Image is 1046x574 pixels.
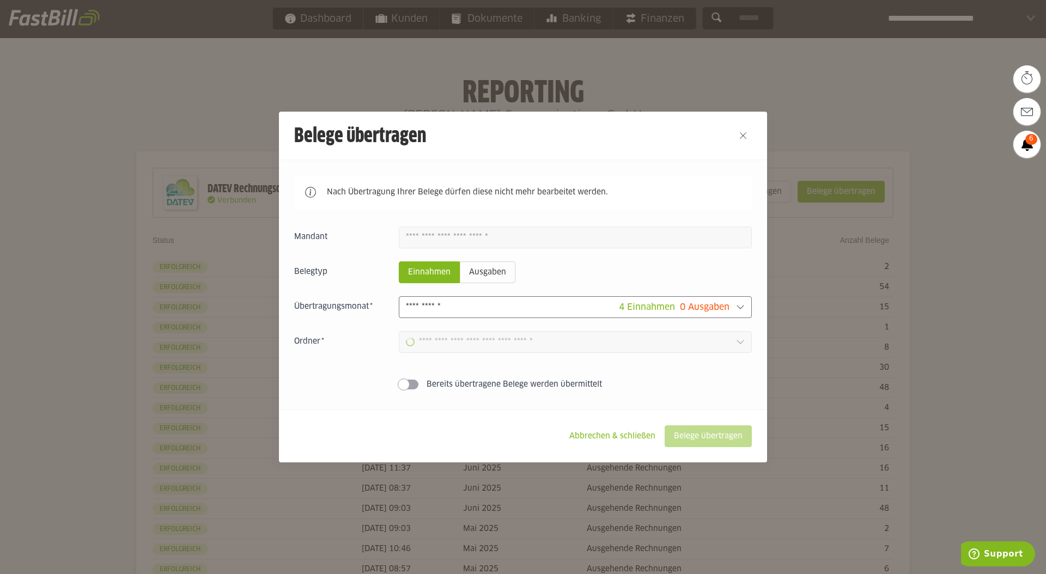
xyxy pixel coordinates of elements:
[399,261,460,283] sl-radio-button: Einnahmen
[619,303,675,312] span: 4 Einnahmen
[665,425,752,447] sl-button: Belege übertragen
[680,303,729,312] span: 0 Ausgaben
[1013,131,1041,158] a: 6
[1025,134,1037,145] span: 6
[560,425,665,447] sl-button: Abbrechen & schließen
[961,541,1035,569] iframe: Öffnet ein Widget, in dem Sie weitere Informationen finden
[294,379,752,390] sl-switch: Bereits übertragene Belege werden übermittelt
[460,261,515,283] sl-radio-button: Ausgaben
